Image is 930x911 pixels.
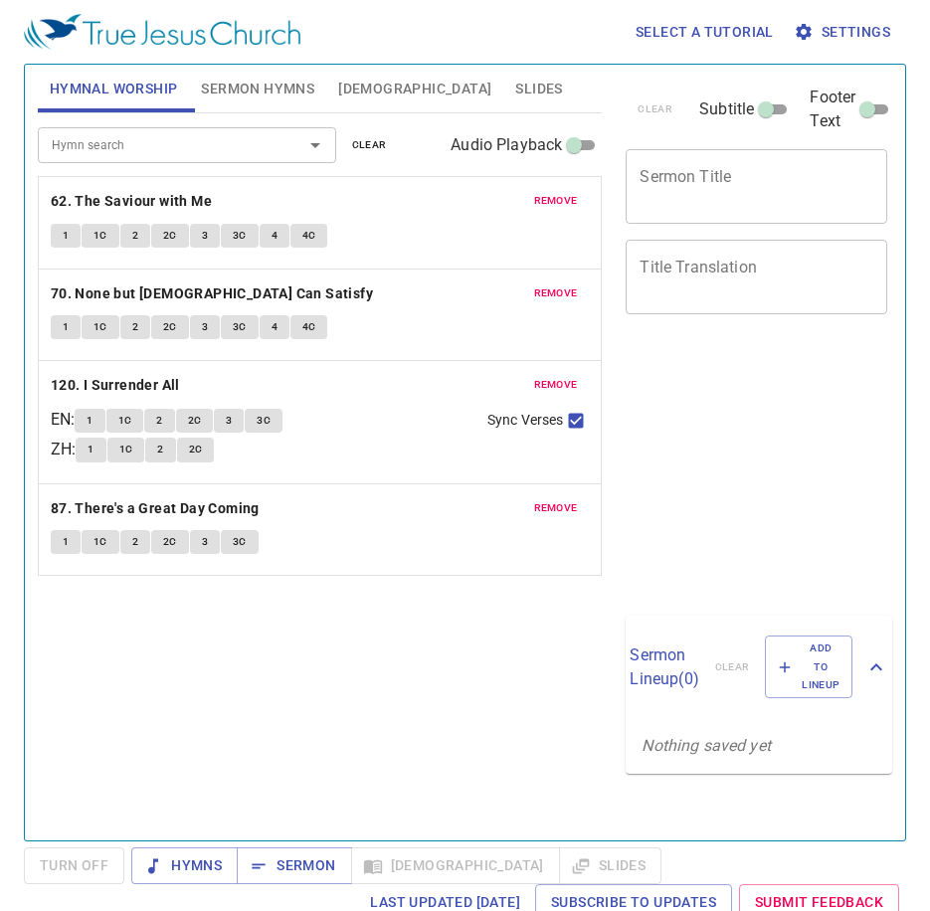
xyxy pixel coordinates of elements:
[76,438,105,461] button: 1
[82,315,119,339] button: 1C
[214,409,244,433] button: 3
[202,318,208,336] span: 3
[82,530,119,554] button: 1C
[156,412,162,430] span: 2
[51,438,76,461] p: ZH :
[93,227,107,245] span: 1C
[177,438,215,461] button: 2C
[233,227,247,245] span: 3C
[51,373,183,398] button: 120. I Surrender All
[301,131,329,159] button: Open
[51,408,75,432] p: EN :
[51,496,260,521] b: 87. There's a Great Day Coming
[51,224,81,248] button: 1
[272,227,278,245] span: 4
[221,224,259,248] button: 3C
[147,853,222,878] span: Hymns
[51,189,216,214] button: 62. The Saviour with Me
[118,412,132,430] span: 1C
[233,533,247,551] span: 3C
[221,530,259,554] button: 3C
[120,530,150,554] button: 2
[120,224,150,248] button: 2
[798,20,890,45] span: Settings
[534,499,578,517] span: remove
[810,86,855,133] span: Footer Text
[487,410,563,431] span: Sync Verses
[290,315,328,339] button: 4C
[515,77,562,101] span: Slides
[107,438,145,461] button: 1C
[50,77,178,101] span: Hymnal Worship
[51,530,81,554] button: 1
[202,227,208,245] span: 3
[201,77,314,101] span: Sermon Hymns
[63,318,69,336] span: 1
[522,189,590,213] button: remove
[618,335,837,609] iframe: from-child
[778,639,839,694] span: Add to Lineup
[151,224,189,248] button: 2C
[302,227,316,245] span: 4C
[176,409,214,433] button: 2C
[628,14,782,51] button: Select a tutorial
[51,281,377,306] button: 70. None but [DEMOGRAPHIC_DATA] Can Satisfy
[190,224,220,248] button: 3
[190,530,220,554] button: 3
[233,318,247,336] span: 3C
[260,315,289,339] button: 4
[132,533,138,551] span: 2
[119,441,133,458] span: 1C
[189,441,203,458] span: 2C
[302,318,316,336] span: 4C
[253,853,335,878] span: Sermon
[131,847,238,884] button: Hymns
[144,409,174,433] button: 2
[221,315,259,339] button: 3C
[75,409,104,433] button: 1
[51,373,180,398] b: 120. I Surrender All
[93,533,107,551] span: 1C
[237,847,351,884] button: Sermon
[190,315,220,339] button: 3
[93,318,107,336] span: 1C
[699,97,754,121] span: Subtitle
[790,14,898,51] button: Settings
[534,376,578,394] span: remove
[534,284,578,302] span: remove
[132,318,138,336] span: 2
[765,636,852,698] button: Add to Lineup
[88,441,93,458] span: 1
[352,136,387,154] span: clear
[51,281,373,306] b: 70. None but [DEMOGRAPHIC_DATA] Can Satisfy
[290,224,328,248] button: 4C
[226,412,232,430] span: 3
[522,281,590,305] button: remove
[87,412,93,430] span: 1
[163,533,177,551] span: 2C
[163,227,177,245] span: 2C
[151,530,189,554] button: 2C
[245,409,282,433] button: 3C
[630,643,698,691] p: Sermon Lineup ( 0 )
[338,77,491,101] span: [DEMOGRAPHIC_DATA]
[24,14,300,50] img: True Jesus Church
[202,533,208,551] span: 3
[188,412,202,430] span: 2C
[257,412,271,430] span: 3C
[260,224,289,248] button: 4
[626,616,892,718] div: Sermon Lineup(0)clearAdd to Lineup
[51,189,212,214] b: 62. The Saviour with Me
[534,192,578,210] span: remove
[636,20,774,45] span: Select a tutorial
[451,133,562,157] span: Audio Playback
[120,315,150,339] button: 2
[63,227,69,245] span: 1
[63,533,69,551] span: 1
[132,227,138,245] span: 2
[145,438,175,461] button: 2
[163,318,177,336] span: 2C
[522,373,590,397] button: remove
[157,441,163,458] span: 2
[272,318,278,336] span: 4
